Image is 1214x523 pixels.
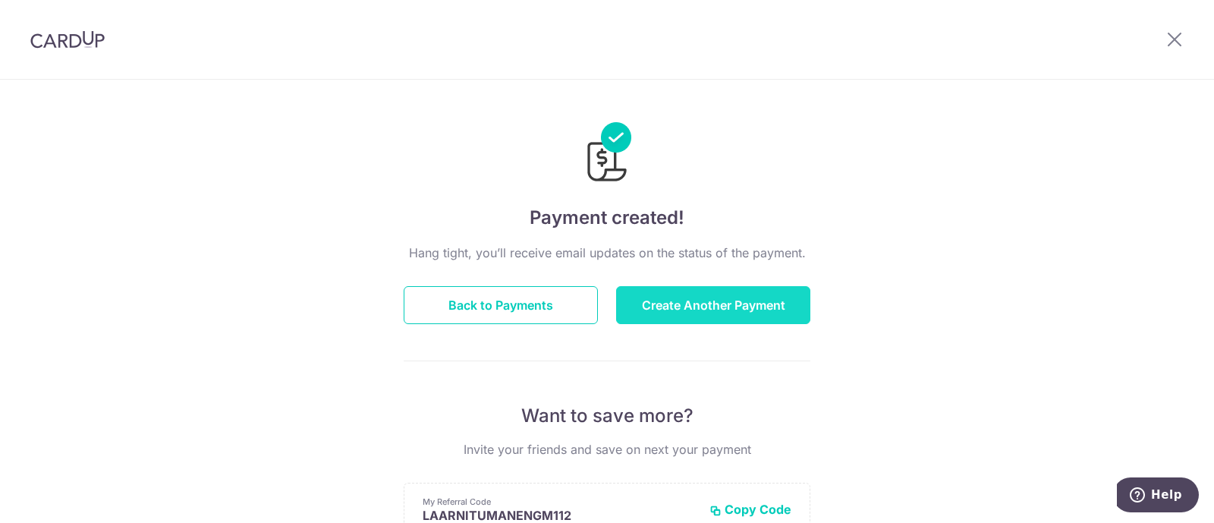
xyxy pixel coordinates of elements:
[404,440,810,458] p: Invite your friends and save on next your payment
[423,496,697,508] p: My Referral Code
[616,286,810,324] button: Create Another Payment
[583,122,631,186] img: Payments
[404,204,810,232] h4: Payment created!
[423,508,697,523] p: LAARNITUMANENGM112
[404,404,810,428] p: Want to save more?
[1117,477,1199,515] iframe: Opens a widget where you can find more information
[404,244,810,262] p: Hang tight, you’ll receive email updates on the status of the payment.
[30,30,105,49] img: CardUp
[404,286,598,324] button: Back to Payments
[709,502,791,517] button: Copy Code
